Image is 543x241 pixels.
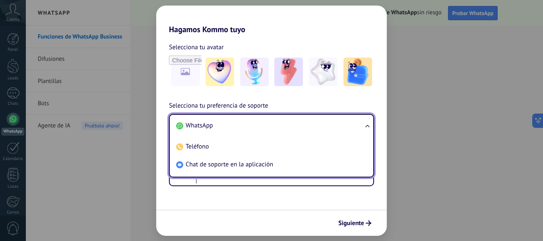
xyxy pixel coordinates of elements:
[335,216,375,230] button: Siguiente
[156,6,387,34] h2: Hagamos Kommo tuyo
[206,58,234,86] img: -1.jpeg
[338,220,364,226] span: Siguiente
[240,58,269,86] img: -2.jpeg
[186,160,273,168] span: Chat de soporte en la aplicación
[274,58,303,86] img: -3.jpeg
[343,58,372,86] img: -5.jpeg
[169,42,224,52] span: Selecciona tu avatar
[186,121,213,129] span: WhatsApp
[186,143,209,150] span: Teléfono
[309,58,337,86] img: -4.jpeg
[169,101,268,111] span: Selecciona tu preferencia de soporte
